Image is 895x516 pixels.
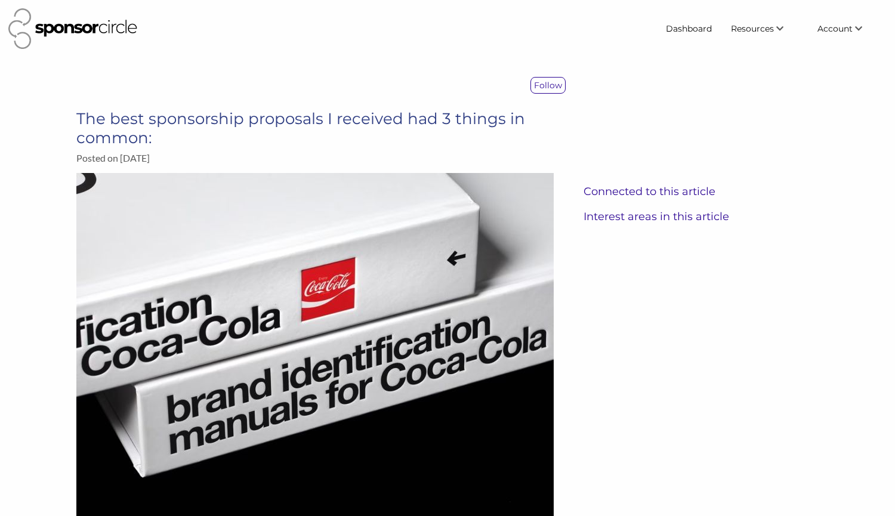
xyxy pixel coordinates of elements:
[817,23,853,34] span: Account
[8,8,137,49] img: Sponsor Circle Logo
[76,152,566,163] p: Posted on [DATE]
[721,18,808,39] li: Resources
[656,18,721,39] a: Dashboard
[584,210,819,223] h3: Interest areas in this article
[584,185,819,198] h3: Connected to this article
[531,78,565,93] p: Follow
[76,109,566,147] h3: The best sponsorship proposals I received had 3 things in common:
[731,23,774,34] span: Resources
[808,18,887,39] li: Account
